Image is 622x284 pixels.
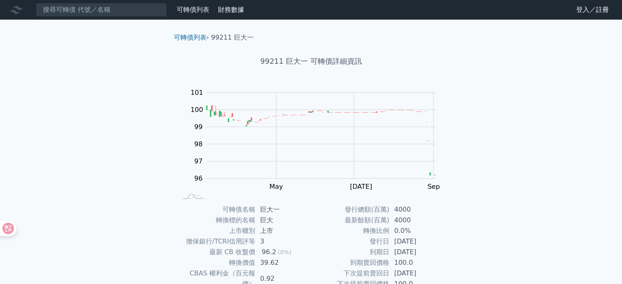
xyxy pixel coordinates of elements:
[350,183,372,190] tspan: [DATE]
[311,257,389,268] td: 到期賣回價格
[311,204,389,215] td: 發行總額(百萬)
[174,33,209,42] li: ›
[311,236,389,247] td: 發行日
[389,215,445,226] td: 4000
[311,215,389,226] td: 最新餘額(百萬)
[167,56,455,67] h1: 99211 巨大一 可轉債詳細資訊
[269,183,283,190] tspan: May
[389,268,445,279] td: [DATE]
[177,226,255,236] td: 上市櫃別
[191,89,203,96] tspan: 101
[177,6,209,13] a: 可轉債列表
[389,236,445,247] td: [DATE]
[570,3,615,16] a: 登入／註冊
[186,89,448,190] g: Chart
[278,249,291,255] span: (0%)
[36,3,167,17] input: 搜尋可轉債 代號／名稱
[177,236,255,247] td: 擔保銀行/TCRI信用評等
[311,247,389,257] td: 到期日
[177,215,255,226] td: 轉換標的名稱
[311,226,389,236] td: 轉換比例
[177,204,255,215] td: 可轉債名稱
[194,123,202,131] tspan: 99
[177,247,255,257] td: 最新 CB 收盤價
[427,183,440,190] tspan: Sep
[389,247,445,257] td: [DATE]
[389,204,445,215] td: 4000
[311,268,389,279] td: 下次提前賣回日
[255,215,311,226] td: 巨大
[255,257,311,268] td: 39.62
[174,34,207,41] a: 可轉債列表
[389,257,445,268] td: 100.0
[211,33,254,42] li: 99211 巨大一
[191,106,203,114] tspan: 100
[389,226,445,236] td: 0.0%
[255,204,311,215] td: 巨大一
[255,226,311,236] td: 上市
[194,157,202,165] tspan: 97
[194,140,202,148] tspan: 98
[260,247,278,257] div: 96.2
[177,257,255,268] td: 轉換價值
[194,174,202,182] tspan: 96
[206,106,436,175] g: Series
[218,6,244,13] a: 財務數據
[255,236,311,247] td: 3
